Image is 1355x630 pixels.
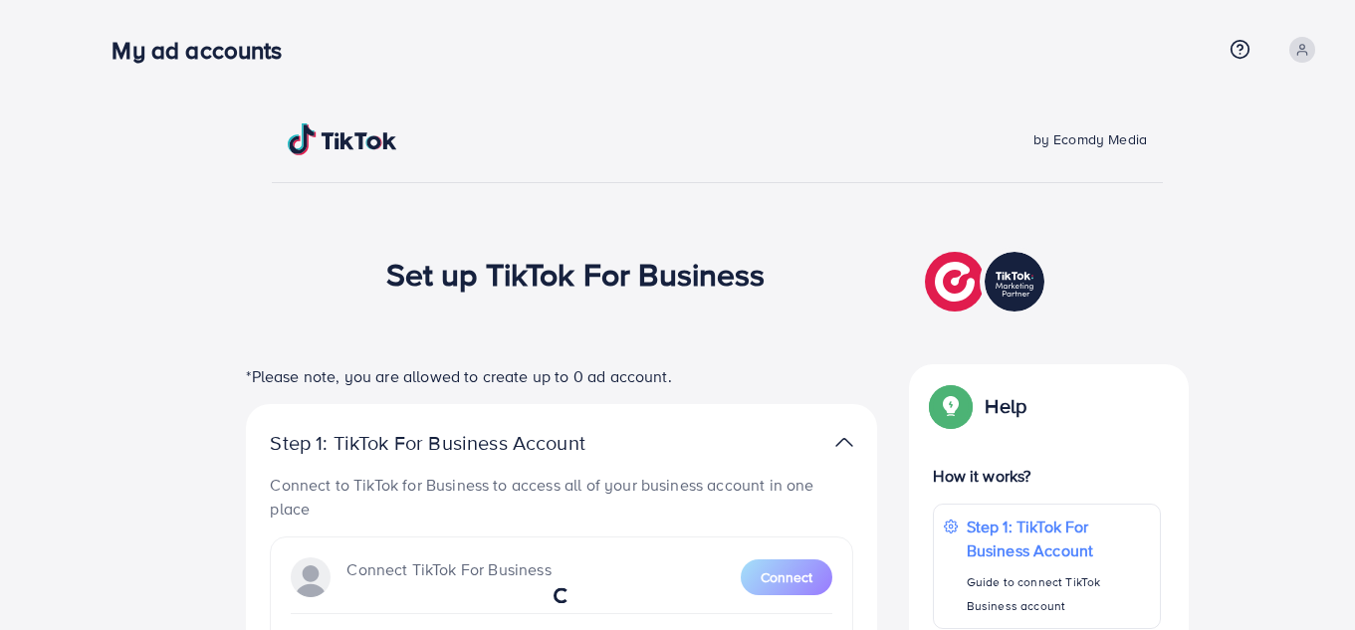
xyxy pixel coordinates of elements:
span: by Ecomdy Media [1033,129,1147,149]
p: Step 1: TikTok For Business Account [270,431,648,455]
img: TikTok partner [925,247,1049,316]
p: Help [985,394,1026,418]
p: Guide to connect TikTok Business account [967,570,1150,618]
h1: Set up TikTok For Business [386,255,766,293]
img: Popup guide [933,388,969,424]
img: TikTok partner [835,428,853,457]
p: How it works? [933,464,1160,488]
p: Step 1: TikTok For Business Account [967,515,1150,562]
h3: My ad accounts [112,36,298,65]
img: TikTok [288,123,397,155]
p: *Please note, you are allowed to create up to 0 ad account. [246,364,877,388]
